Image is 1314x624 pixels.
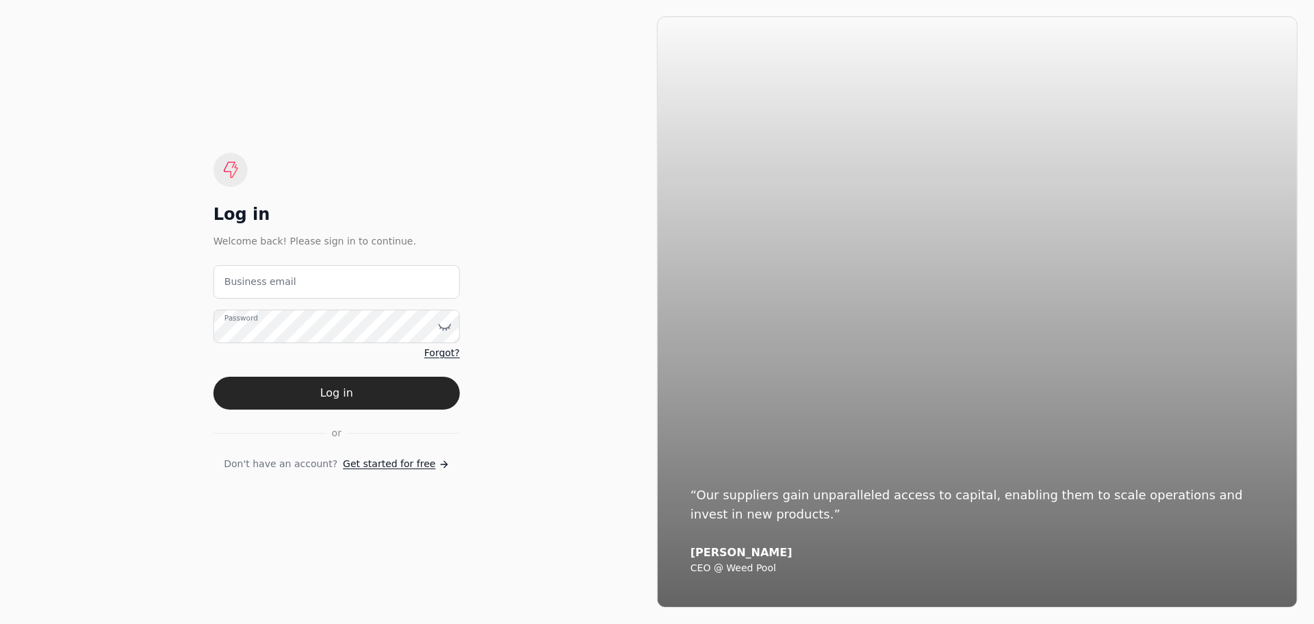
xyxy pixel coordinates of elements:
[214,377,460,410] button: Log in
[691,562,1264,575] div: CEO @ Weed Pool
[424,346,460,360] a: Forgot?
[343,457,449,471] a: Get started for free
[691,486,1264,524] div: “Our suppliers gain unparalleled access to capital, enabling them to scale operations and invest ...
[224,275,296,289] label: Business email
[214,203,460,225] div: Log in
[332,426,342,440] span: or
[343,457,435,471] span: Get started for free
[214,234,460,249] div: Welcome back! Please sign in to continue.
[224,313,258,324] label: Password
[224,457,337,471] span: Don't have an account?
[691,546,1264,560] div: [PERSON_NAME]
